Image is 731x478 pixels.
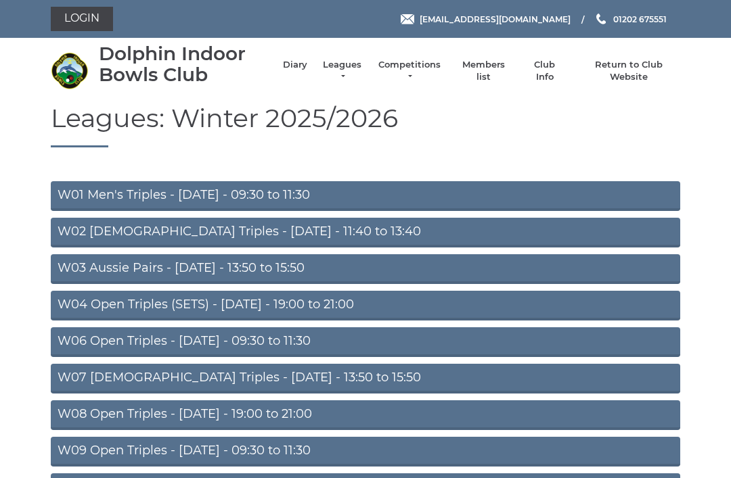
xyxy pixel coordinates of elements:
[321,59,363,83] a: Leagues
[420,14,571,24] span: [EMAIL_ADDRESS][DOMAIN_NAME]
[401,13,571,26] a: Email [EMAIL_ADDRESS][DOMAIN_NAME]
[51,327,680,357] a: W06 Open Triples - [DATE] - 09:30 to 11:30
[51,7,113,31] a: Login
[51,104,680,148] h1: Leagues: Winter 2025/2026
[51,181,680,211] a: W01 Men's Triples - [DATE] - 09:30 to 11:30
[51,218,680,247] a: W02 [DEMOGRAPHIC_DATA] Triples - [DATE] - 11:40 to 13:40
[596,14,606,24] img: Phone us
[283,59,307,71] a: Diary
[51,364,680,393] a: W07 [DEMOGRAPHIC_DATA] Triples - [DATE] - 13:50 to 15:50
[51,52,88,89] img: Dolphin Indoor Bowls Club
[377,59,442,83] a: Competitions
[594,13,667,26] a: Phone us 01202 675551
[401,14,414,24] img: Email
[51,254,680,284] a: W03 Aussie Pairs - [DATE] - 13:50 to 15:50
[51,400,680,430] a: W08 Open Triples - [DATE] - 19:00 to 21:00
[613,14,667,24] span: 01202 675551
[99,43,269,85] div: Dolphin Indoor Bowls Club
[51,437,680,467] a: W09 Open Triples - [DATE] - 09:30 to 11:30
[51,291,680,320] a: W04 Open Triples (SETS) - [DATE] - 19:00 to 21:00
[578,59,680,83] a: Return to Club Website
[525,59,564,83] a: Club Info
[455,59,511,83] a: Members list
